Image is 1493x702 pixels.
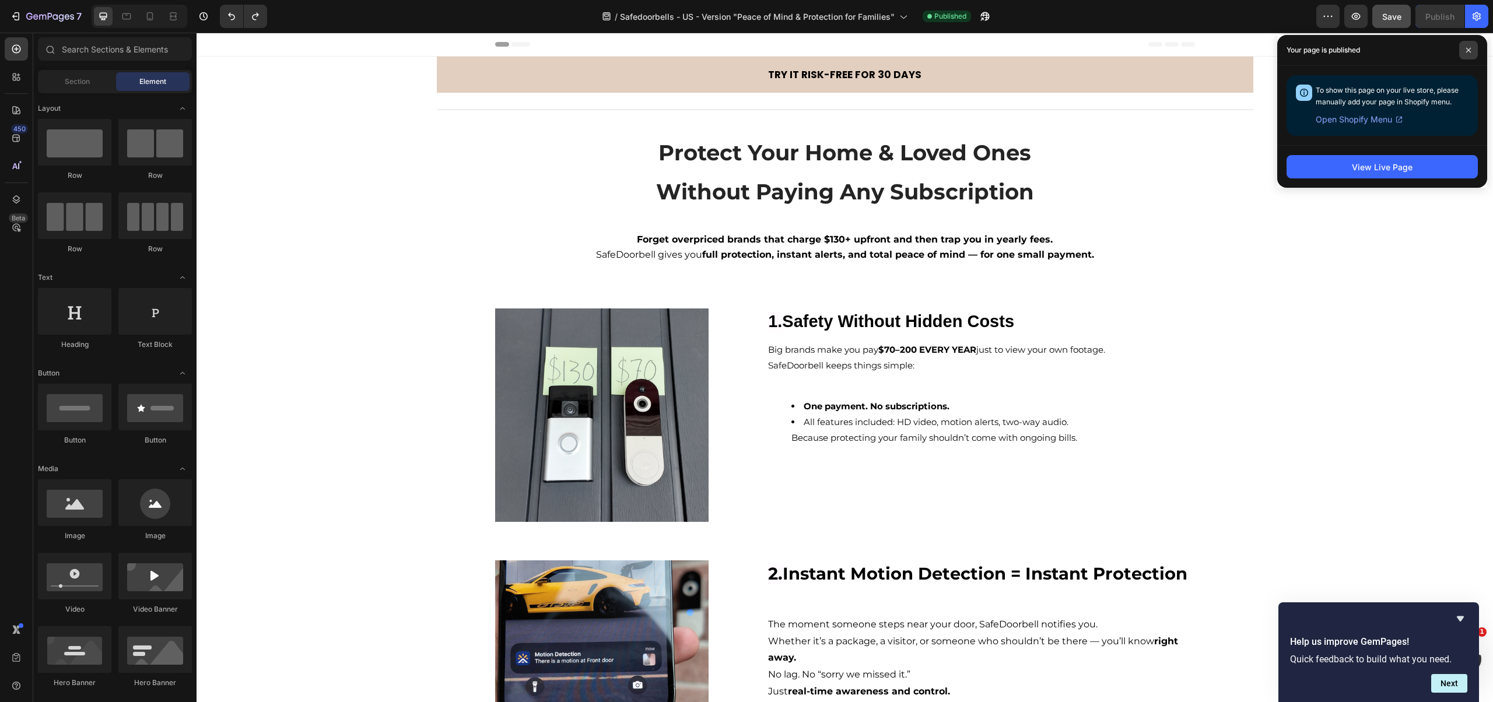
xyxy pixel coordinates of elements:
p: SafeDoorbell keeps things simple: [572,325,997,341]
span: Media [38,464,58,474]
div: Row [38,170,111,181]
span: Section [65,76,90,87]
div: Image [118,531,192,541]
div: Video Banner [118,604,192,615]
div: Rich Text Editor. Editing area: main [570,356,998,438]
div: Text Block [118,339,192,350]
div: Undo/Redo [220,5,267,28]
div: Row [118,170,192,181]
iframe: Design area [197,33,1493,702]
strong: TRY IT RISK-FREE FOR 30 DAYS [572,35,725,49]
span: To show this page on your live store, please manually add your page in Shopify menu. [1316,86,1459,106]
strong: Without Paying Any Subscription [460,146,837,172]
div: Heading [38,339,111,350]
span: / [615,10,618,23]
strong: Protect Your Home & Loved Ones [462,107,835,133]
strong: 1. [572,279,586,298]
strong: Safety Without Hidden Costs [586,279,818,298]
strong: Instant Motion Detection = Instant Protection [586,531,991,551]
span: Toggle open [173,459,192,478]
div: Rich Text Editor. Editing area: main [570,308,998,342]
p: ⁠⁠⁠⁠⁠⁠⁠ [572,278,997,300]
div: Help us improve GemPages! [1290,612,1467,693]
div: 450 [11,124,28,134]
h2: Rich Text Editor. Editing area: main [570,277,998,301]
li: All features included: HD video, motion alerts, two-way audio. Because protecting your family sho... [595,381,997,413]
span: Safedoorbells - US - Version "Peace of Mind & Protection for Families" [620,10,895,23]
div: Hero Banner [118,678,192,688]
strong: full protection, instant alerts, and total peace of mind — for one small payment. [506,216,898,227]
span: Published [934,11,966,22]
span: Toggle open [173,268,192,287]
input: Search Sections & Elements [38,37,192,61]
div: Video [38,604,111,615]
img: gempages_570336046982628576-6715f819-38e6-4736-8a30-4fd14c5af4ae.png [299,276,513,490]
div: Rich Text Editor. Editing area: main [570,582,998,669]
div: View Live Page [1352,161,1413,173]
span: 2. [572,531,586,551]
div: Button [38,435,111,445]
p: 7 [76,9,82,23]
button: Save [1372,5,1411,28]
div: Image [38,531,111,541]
div: Row [118,244,192,254]
span: Open Shopify Menu [1316,113,1392,127]
span: Toggle open [173,99,192,118]
div: Button [118,435,192,445]
h2: Rich Text Editor. Editing area: main [570,529,998,575]
span: Button [38,368,59,378]
span: Toggle open [173,364,192,382]
span: SafeDoorbell gives you [399,216,898,227]
p: The moment someone steps near your door, SafeDoorbell notifies you. [572,584,997,601]
button: Next question [1431,674,1467,693]
button: 7 [5,5,87,28]
span: Layout [38,103,61,114]
p: Quick feedback to build what you need. [1290,654,1467,665]
div: Publish [1425,10,1455,23]
button: View Live Page [1287,155,1478,178]
div: Row [38,244,111,254]
div: Hero Banner [38,678,111,688]
strong: One payment. No subscriptions. [607,368,753,379]
p: Big brands make you pay just to view your own footage. [572,309,997,325]
button: Publish [1415,5,1464,28]
strong: Forget overpriced brands that charge $130+ upfront and then trap you in yearly fees. [440,201,856,212]
strong: $70–200 EVERY YEAR [682,311,780,322]
div: Beta [9,213,28,223]
h2: Help us improve GemPages! [1290,635,1467,649]
button: Hide survey [1453,612,1467,626]
span: Save [1382,12,1401,22]
span: Element [139,76,166,87]
p: No lag. No “sorry we missed it.” [572,634,997,651]
p: Whether it’s a package, a visitor, or someone who shouldn’t be there — you’ll know [572,601,997,634]
p: Just [572,651,997,668]
span: 1 [1477,627,1487,637]
strong: real-time awareness and control. [591,653,753,664]
span: Text [38,272,52,283]
p: Your page is published [1287,44,1360,56]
